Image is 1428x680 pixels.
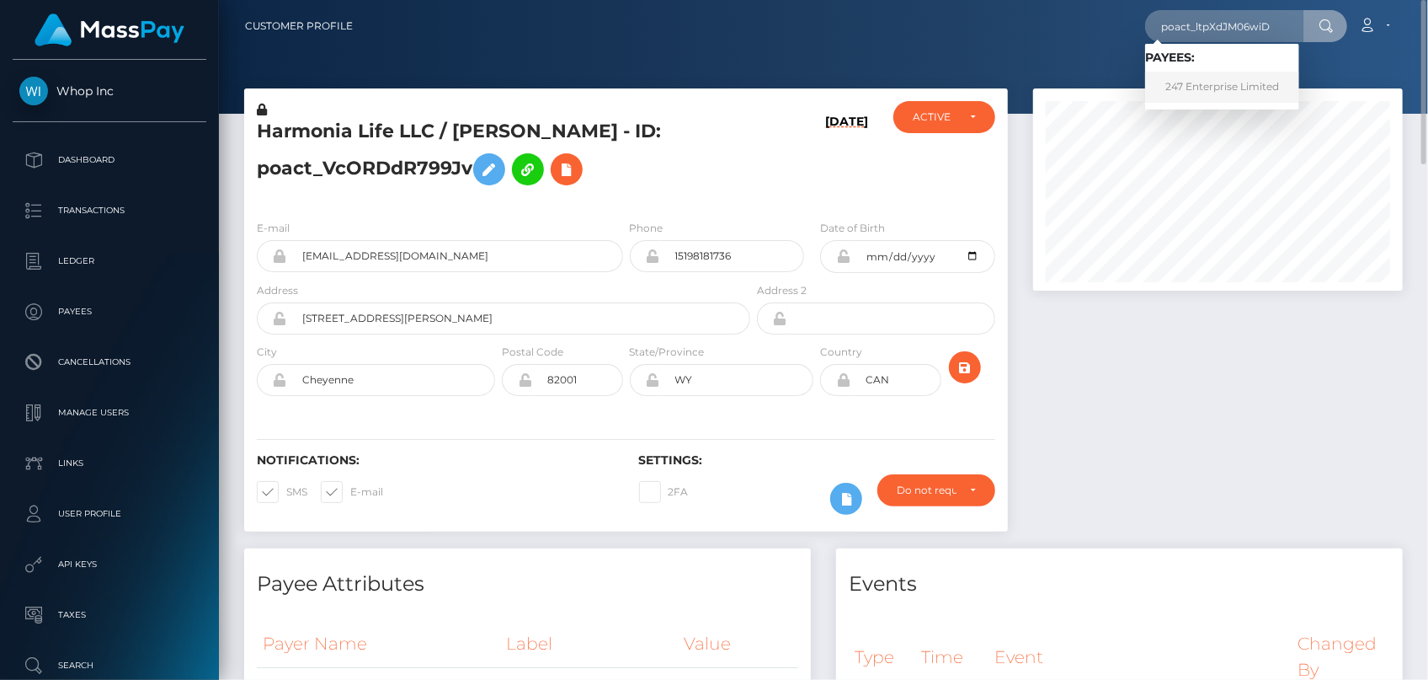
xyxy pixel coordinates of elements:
[13,83,206,99] span: Whop Inc
[897,484,956,497] div: Do not require
[19,147,200,173] p: Dashboard
[500,621,679,667] th: Label
[678,621,798,667] th: Value
[13,442,206,485] a: Links
[19,400,200,426] p: Manage Users
[19,602,200,628] p: Taxes
[19,653,200,678] p: Search
[13,190,206,232] a: Transactions
[257,283,298,298] label: Address
[19,350,200,375] p: Cancellations
[820,345,862,360] label: Country
[321,481,383,503] label: E-mail
[13,392,206,434] a: Manage Users
[13,543,206,586] a: API Keys
[13,594,206,636] a: Taxes
[19,451,200,476] p: Links
[1145,51,1299,65] h6: Payees:
[825,115,868,200] h6: [DATE]
[245,8,353,44] a: Customer Profile
[1145,10,1303,42] input: Search...
[257,345,277,360] label: City
[257,221,290,236] label: E-mail
[757,283,807,298] label: Address 2
[19,77,48,105] img: Whop Inc
[19,552,200,577] p: API Keys
[13,240,206,282] a: Ledger
[13,139,206,181] a: Dashboard
[820,221,885,236] label: Date of Birth
[35,13,184,46] img: MassPay Logo
[13,341,206,383] a: Cancellations
[639,481,689,503] label: 2FA
[913,110,956,124] div: ACTIVE
[639,453,996,468] h6: Settings:
[19,501,200,527] p: User Profile
[630,221,663,236] label: Phone
[893,101,995,133] button: ACTIVE
[257,453,614,468] h6: Notifications:
[257,570,798,599] h4: Payee Attributes
[257,119,741,194] h5: Harmonia Life LLC / [PERSON_NAME] - ID: poact_VcORDdR799Jv
[257,621,500,667] th: Payer Name
[13,291,206,333] a: Payees
[19,198,200,223] p: Transactions
[19,249,200,274] p: Ledger
[13,493,206,535] a: User Profile
[877,474,995,506] button: Do not require
[502,345,563,360] label: Postal Code
[849,570,1390,599] h4: Events
[1145,72,1299,103] a: 247 Enterprise Limited
[19,299,200,324] p: Payees
[257,481,307,503] label: SMS
[630,345,705,360] label: State/Province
